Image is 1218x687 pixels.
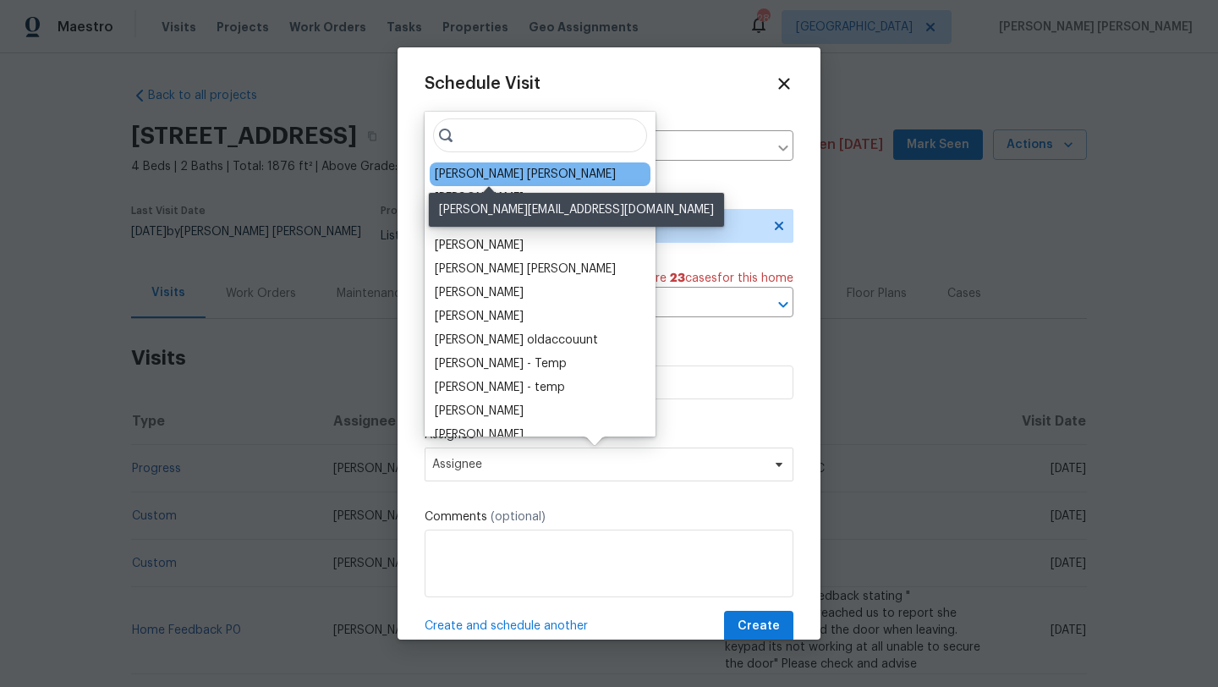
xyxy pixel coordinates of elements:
button: Create [724,611,793,642]
span: 23 [670,272,685,284]
div: [PERSON_NAME] [PERSON_NAME] [435,166,616,183]
span: Assignee [432,458,764,471]
div: [PERSON_NAME] oldaccouunt [435,332,598,349]
div: [PERSON_NAME] [435,426,524,443]
div: [PERSON_NAME] - Temp [435,355,567,372]
button: Open [771,293,795,316]
span: Create [738,616,780,637]
div: [PERSON_NAME] [435,237,524,254]
div: [PERSON_NAME] [435,284,524,301]
div: [PERSON_NAME] [435,308,524,325]
span: There are case s for this home [617,270,793,287]
div: [PERSON_NAME] [PERSON_NAME] [435,261,616,278]
span: Schedule Visit [425,75,540,92]
div: [PERSON_NAME] [435,403,524,420]
div: [PERSON_NAME] - temp [435,379,565,396]
div: [PERSON_NAME][EMAIL_ADDRESS][DOMAIN_NAME] [429,193,724,227]
div: [PERSON_NAME] [435,190,524,206]
span: Close [775,74,793,93]
label: Comments [425,508,793,525]
span: Create and schedule another [425,618,588,635]
span: (optional) [491,511,546,523]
